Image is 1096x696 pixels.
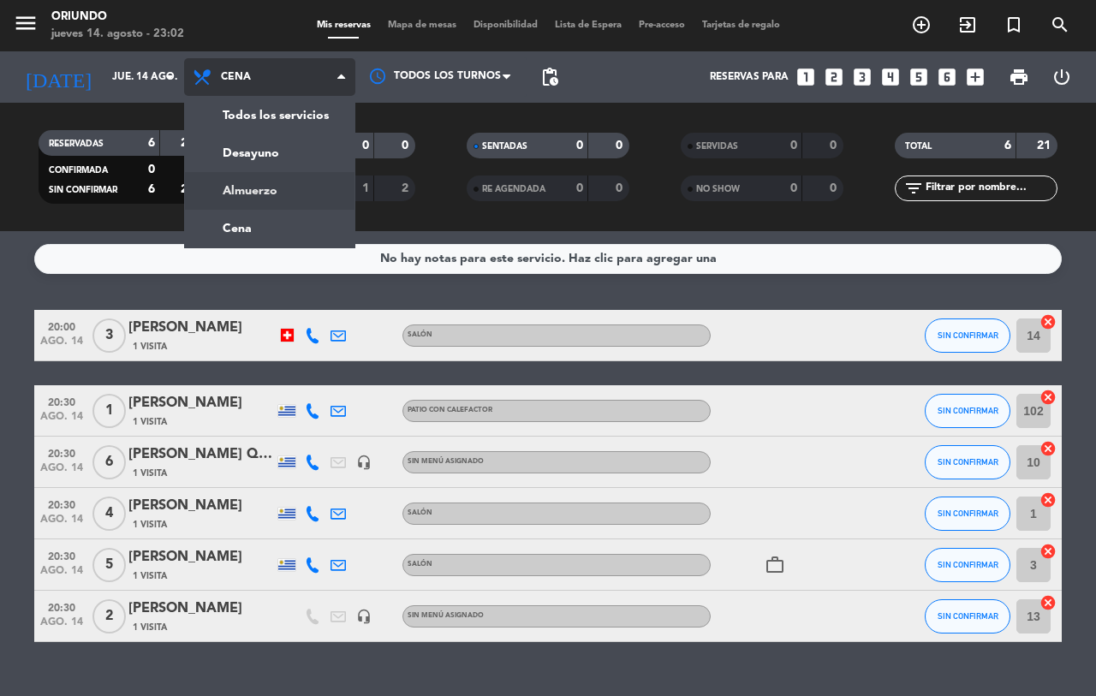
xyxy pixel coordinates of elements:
[1051,67,1072,87] i: power_settings_new
[92,497,126,531] span: 4
[546,21,630,30] span: Lista de Espera
[128,495,274,517] div: [PERSON_NAME]
[362,182,369,194] strong: 1
[128,317,274,339] div: [PERSON_NAME]
[795,66,817,88] i: looks_one
[924,179,1057,198] input: Filtrar por nombre...
[408,331,432,338] span: Salón
[133,467,167,480] span: 1 Visita
[13,10,39,36] i: menu
[13,58,104,96] i: [DATE]
[1039,594,1057,611] i: cancel
[905,142,932,151] span: TOTAL
[308,21,379,30] span: Mis reservas
[482,185,545,193] span: RE AGENDADA
[356,609,372,624] i: headset_mic
[402,140,412,152] strong: 0
[380,249,717,269] div: No hay notas para este servicio. Haz clic para agregar una
[1009,67,1029,87] span: print
[576,140,583,152] strong: 0
[40,411,83,431] span: ago. 14
[379,21,465,30] span: Mapa de mesas
[696,142,738,151] span: SERVIDAS
[13,10,39,42] button: menu
[49,140,104,148] span: RESERVADAS
[1040,51,1083,103] div: LOG OUT
[408,612,484,619] span: Sin menú asignado
[830,140,840,152] strong: 0
[925,318,1010,353] button: SIN CONFIRMAR
[49,166,108,175] span: CONFIRMADA
[823,66,845,88] i: looks_two
[92,599,126,634] span: 2
[40,336,83,355] span: ago. 14
[221,71,251,83] span: Cena
[694,21,789,30] span: Tarjetas de regalo
[128,598,274,620] div: [PERSON_NAME]
[630,21,694,30] span: Pre-acceso
[938,611,998,621] span: SIN CONFIRMAR
[40,391,83,411] span: 20:30
[957,15,978,35] i: exit_to_app
[1037,140,1054,152] strong: 21
[576,182,583,194] strong: 0
[851,66,873,88] i: looks_3
[1039,491,1057,509] i: cancel
[964,66,986,88] i: add_box
[925,599,1010,634] button: SIN CONFIRMAR
[92,445,126,479] span: 6
[790,182,797,194] strong: 0
[92,394,126,428] span: 1
[925,497,1010,531] button: SIN CONFIRMAR
[879,66,902,88] i: looks_4
[133,621,167,634] span: 1 Visita
[1039,440,1057,457] i: cancel
[408,561,432,568] span: Salón
[49,186,117,194] span: SIN CONFIRMAR
[40,597,83,616] span: 20:30
[911,15,932,35] i: add_circle_outline
[40,443,83,462] span: 20:30
[908,66,930,88] i: looks_5
[51,9,184,26] div: Oriundo
[765,555,785,575] i: work_outline
[1004,140,1011,152] strong: 6
[181,183,198,195] strong: 21
[465,21,546,30] span: Disponibilidad
[936,66,958,88] i: looks_6
[148,183,155,195] strong: 6
[938,457,998,467] span: SIN CONFIRMAR
[159,67,180,87] i: arrow_drop_down
[925,445,1010,479] button: SIN CONFIRMAR
[148,137,155,149] strong: 6
[938,560,998,569] span: SIN CONFIRMAR
[616,140,626,152] strong: 0
[482,142,527,151] span: SENTADAS
[185,134,354,172] a: Desayuno
[148,164,155,175] strong: 0
[1039,543,1057,560] i: cancel
[133,569,167,583] span: 1 Visita
[40,514,83,533] span: ago. 14
[133,340,167,354] span: 1 Visita
[133,415,167,429] span: 1 Visita
[938,406,998,415] span: SIN CONFIRMAR
[51,26,184,43] div: jueves 14. agosto - 23:02
[40,545,83,565] span: 20:30
[925,548,1010,582] button: SIN CONFIRMAR
[1004,15,1024,35] i: turned_in_not
[408,509,432,516] span: Salón
[40,616,83,636] span: ago. 14
[710,71,789,83] span: Reservas para
[185,97,354,134] a: Todos los servicios
[40,316,83,336] span: 20:00
[40,462,83,482] span: ago. 14
[903,178,924,199] i: filter_list
[92,318,126,353] span: 3
[539,67,560,87] span: pending_actions
[408,407,492,413] span: Patio con calefactor
[1050,15,1070,35] i: search
[128,443,274,466] div: [PERSON_NAME] QUIERE ADENTR
[1039,389,1057,406] i: cancel
[408,458,484,465] span: Sin menú asignado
